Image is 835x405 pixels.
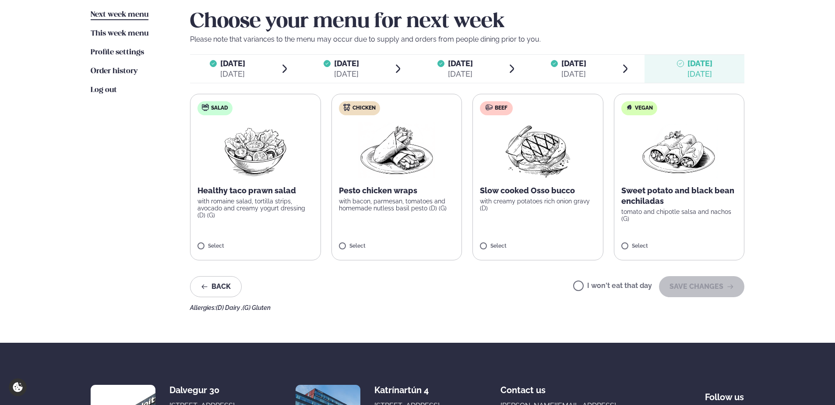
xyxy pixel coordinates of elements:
div: [DATE] [448,69,473,79]
a: Next week menu [91,10,148,20]
p: Sweet potato and black bean enchiladas [621,185,737,206]
p: with bacon, parmesan, tomatoes and homemade nutless basil pesto (D) (G) [339,198,455,212]
p: Slow cooked Osso bucco [480,185,596,196]
img: beef.svg [486,104,493,111]
div: Dalvegur 30 [169,385,239,395]
a: Profile settings [91,47,144,58]
img: Beef-Meat.png [499,122,577,178]
img: Vegan.svg [626,104,633,111]
p: Healthy taco prawn salad [197,185,314,196]
span: Profile settings [91,49,144,56]
img: Salad.png [217,122,294,178]
span: Salad [211,105,228,112]
span: Next week menu [91,11,148,18]
img: salad.svg [202,104,209,111]
div: Follow us [705,385,744,402]
img: Wraps.png [358,122,435,178]
span: [DATE] [687,59,712,68]
span: This week menu [91,30,148,37]
span: Chicken [352,105,376,112]
img: chicken.svg [343,104,350,111]
span: Vegan [635,105,653,112]
p: tomato and chipotle salsa and nachos (G) [621,208,737,222]
span: (G) Gluten [243,304,271,311]
button: Back [190,276,242,297]
a: Cookie settings [9,378,27,396]
span: Order history [91,67,137,75]
span: Contact us [500,378,546,395]
h2: Choose your menu for next week [190,10,744,34]
div: [DATE] [334,69,359,79]
a: Log out [91,85,117,96]
p: Please note that variances to the menu may occur due to supply and orders from people dining prio... [190,34,744,45]
a: Order history [91,66,137,77]
div: Allergies: [190,304,744,311]
span: [DATE] [561,59,586,68]
p: with creamy potatoes rich onion gravy (D) [480,198,596,212]
span: [DATE] [448,59,473,68]
img: Enchilada.png [641,122,718,178]
div: [DATE] [220,69,245,79]
a: This week menu [91,28,148,39]
p: Pesto chicken wraps [339,185,455,196]
div: Katrínartún 4 [374,385,444,395]
span: Log out [91,86,117,94]
p: with romaine salad, tortilla strips, avocado and creamy yogurt dressing (D) (G) [197,198,314,219]
div: [DATE] [561,69,586,79]
span: [DATE] [220,59,245,68]
button: SAVE CHANGES [659,276,744,297]
div: [DATE] [687,69,712,79]
span: [DATE] [334,59,359,68]
span: Beef [495,105,507,112]
span: (D) Dairy , [216,304,243,311]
